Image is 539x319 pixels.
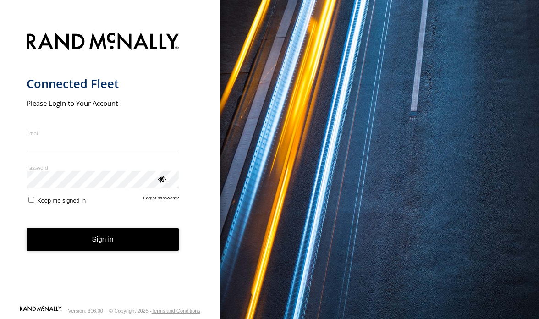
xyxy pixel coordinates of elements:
h2: Please Login to Your Account [27,99,179,108]
div: Version: 306.00 [68,308,103,313]
div: ViewPassword [157,174,166,183]
h1: Connected Fleet [27,76,179,91]
a: Terms and Conditions [152,308,200,313]
a: Visit our Website [20,306,62,315]
button: Sign in [27,228,179,251]
form: main [27,27,194,305]
img: Rand McNally [27,31,179,54]
label: Password [27,164,179,171]
label: Email [27,130,179,137]
a: Forgot password? [143,195,179,204]
input: Keep me signed in [28,197,34,203]
div: © Copyright 2025 - [109,308,200,313]
span: Keep me signed in [37,197,86,204]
